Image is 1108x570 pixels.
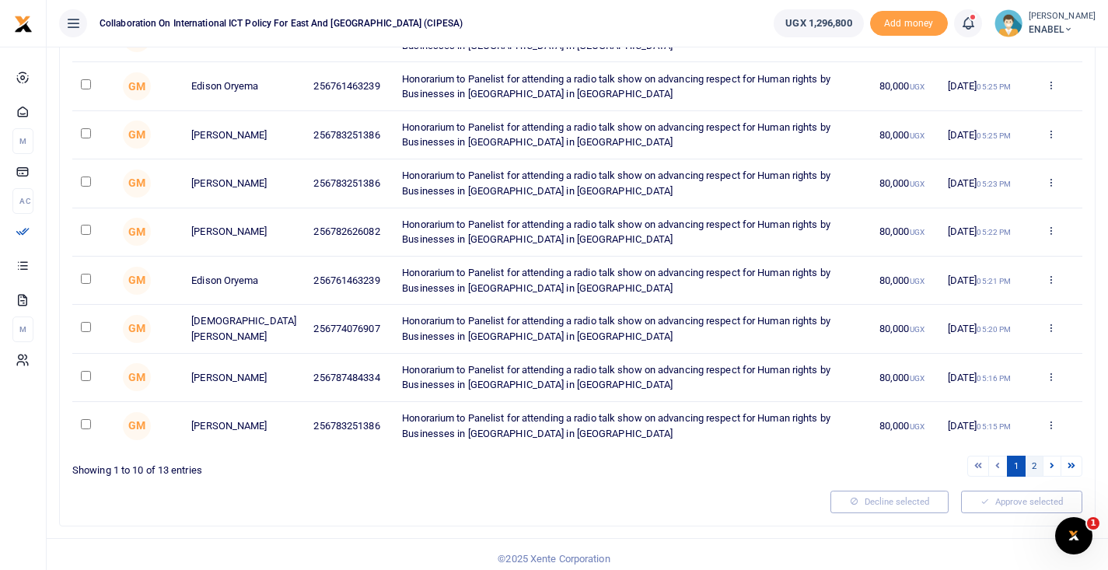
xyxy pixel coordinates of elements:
a: 1 [1007,456,1026,477]
td: 80,000 [871,62,939,110]
a: Add money [870,16,948,28]
li: M [12,128,33,154]
span: Gerald Muhanguzi [123,72,151,100]
td: 80,000 [871,159,939,208]
td: Honorarium to Panelist for attending a radio talk show on advancing respect for Human rights by B... [393,354,871,402]
iframe: Intercom live chat [1055,517,1092,554]
td: [PERSON_NAME] [183,354,305,402]
td: Honorarium to Panelist for attending a radio talk show on advancing respect for Human rights by B... [393,402,871,449]
td: [PERSON_NAME] [183,111,305,159]
a: 2 [1025,456,1043,477]
td: [DATE] [939,62,1020,110]
td: [PERSON_NAME] [183,208,305,257]
td: Edison Oryema [183,257,305,305]
td: 80,000 [871,305,939,353]
span: Gerald Muhanguzi [123,363,151,391]
small: UGX [910,422,924,431]
a: UGX 1,296,800 [774,9,863,37]
td: 256783251386 [305,402,393,449]
td: Honorarium to Panelist for attending a radio talk show on advancing respect for Human rights by B... [393,111,871,159]
small: UGX [910,82,924,91]
td: 256761463239 [305,257,393,305]
small: UGX [910,277,924,285]
td: [PERSON_NAME] [183,402,305,449]
a: profile-user [PERSON_NAME] ENABEL [994,9,1096,37]
td: Honorarium to Panelist for attending a radio talk show on advancing respect for Human rights by B... [393,208,871,257]
td: Honorarium to Panelist for attending a radio talk show on advancing respect for Human rights by B... [393,257,871,305]
small: 05:25 PM [977,131,1011,140]
span: Gerald Muhanguzi [123,170,151,198]
span: Gerald Muhanguzi [123,267,151,295]
small: UGX [910,325,924,334]
small: 05:22 PM [977,228,1011,236]
li: Toup your wallet [870,11,948,37]
span: UGX 1,296,800 [785,16,851,31]
td: 256783251386 [305,111,393,159]
td: [DATE] [939,305,1020,353]
small: UGX [910,228,924,236]
td: 80,000 [871,208,939,257]
td: [DATE] [939,159,1020,208]
td: 256787484334 [305,354,393,402]
small: UGX [910,374,924,383]
td: [DEMOGRAPHIC_DATA][PERSON_NAME] [183,305,305,353]
span: Gerald Muhanguzi [123,412,151,440]
td: Edison Oryema [183,62,305,110]
td: [PERSON_NAME] [183,159,305,208]
td: 80,000 [871,257,939,305]
td: [DATE] [939,402,1020,449]
span: Collaboration on International ICT Policy For East and [GEOGRAPHIC_DATA] (CIPESA) [93,16,469,30]
li: Wallet ballance [767,9,869,37]
small: 05:20 PM [977,325,1011,334]
small: UGX [910,131,924,140]
small: 05:16 PM [977,374,1011,383]
small: [PERSON_NAME] [1029,10,1096,23]
span: Add money [870,11,948,37]
li: Ac [12,188,33,214]
td: [DATE] [939,111,1020,159]
td: 256761463239 [305,62,393,110]
div: Showing 1 to 10 of 13 entries [72,454,571,478]
td: 80,000 [871,402,939,449]
td: [DATE] [939,354,1020,402]
td: Honorarium to Panelist for attending a radio talk show on advancing respect for Human rights by B... [393,62,871,110]
a: logo-small logo-large logo-large [14,17,33,29]
td: 256774076907 [305,305,393,353]
td: [DATE] [939,257,1020,305]
small: 05:21 PM [977,277,1011,285]
small: 05:15 PM [977,422,1011,431]
td: 256783251386 [305,159,393,208]
td: [DATE] [939,208,1020,257]
td: 80,000 [871,111,939,159]
img: profile-user [994,9,1022,37]
td: 256782626082 [305,208,393,257]
span: Gerald Muhanguzi [123,121,151,149]
td: Honorarium to Panelist for attending a radio talk show on advancing respect for Human rights by B... [393,305,871,353]
img: logo-small [14,15,33,33]
small: 05:25 PM [977,82,1011,91]
td: Honorarium to Panelist for attending a radio talk show on advancing respect for Human rights by B... [393,159,871,208]
td: 80,000 [871,354,939,402]
small: 05:23 PM [977,180,1011,188]
small: UGX [910,180,924,188]
li: M [12,316,33,342]
span: Gerald Muhanguzi [123,218,151,246]
span: 1 [1087,517,1099,530]
span: Gerald Muhanguzi [123,315,151,343]
span: ENABEL [1029,23,1096,37]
